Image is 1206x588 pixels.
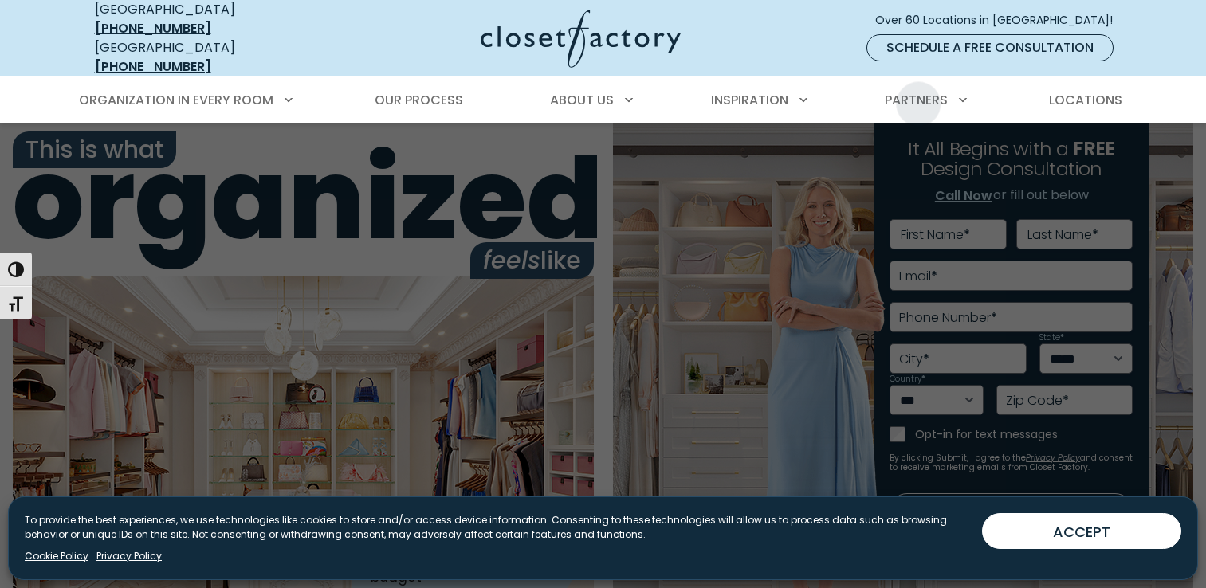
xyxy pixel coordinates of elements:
[79,91,273,109] span: Organization in Every Room
[711,91,788,109] span: Inspiration
[25,549,88,563] a: Cookie Policy
[875,12,1125,29] span: Over 60 Locations in [GEOGRAPHIC_DATA]!
[481,10,681,68] img: Closet Factory Logo
[866,34,1114,61] a: Schedule a Free Consultation
[874,6,1126,34] a: Over 60 Locations in [GEOGRAPHIC_DATA]!
[95,57,211,76] a: [PHONE_NUMBER]
[1049,91,1122,109] span: Locations
[95,19,211,37] a: [PHONE_NUMBER]
[68,78,1139,123] nav: Primary Menu
[982,513,1181,549] button: ACCEPT
[25,513,969,542] p: To provide the best experiences, we use technologies like cookies to store and/or access device i...
[375,91,463,109] span: Our Process
[95,38,326,76] div: [GEOGRAPHIC_DATA]
[96,549,162,563] a: Privacy Policy
[550,91,614,109] span: About Us
[885,91,948,109] span: Partners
